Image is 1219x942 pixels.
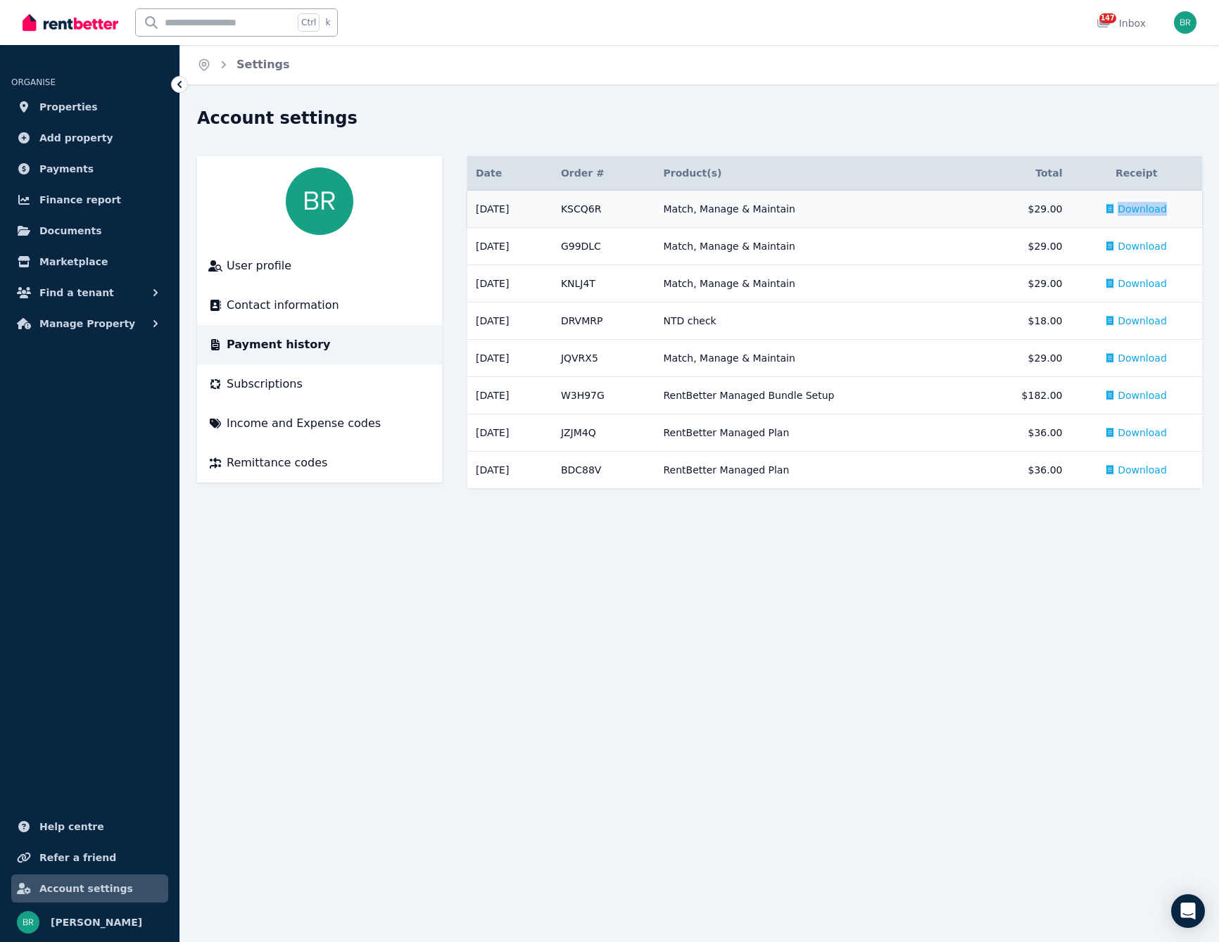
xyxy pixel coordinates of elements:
th: Product(s) [655,156,973,191]
td: [DATE] [467,340,552,377]
span: ORGANISE [11,77,56,87]
td: [DATE] [467,265,552,303]
td: [DATE] [467,377,552,414]
div: NTD check [663,314,964,328]
span: Download [1118,239,1167,253]
span: Account settings [39,880,133,897]
a: Marketplace [11,248,168,276]
span: Income and Expense codes [227,415,381,432]
div: RentBetter Managed Plan [663,463,964,477]
td: $36.00 [973,414,1071,452]
span: Download [1118,276,1167,291]
div: RentBetter Managed Plan [663,426,964,440]
span: Contact information [227,297,339,314]
div: Match, Manage & Maintain [663,351,964,365]
a: Payments [11,155,168,183]
span: Payment history [227,336,331,353]
td: [DATE] [467,191,552,228]
td: $18.00 [973,303,1071,340]
span: Remittance codes [227,454,327,471]
span: Properties [39,98,98,115]
span: Download [1118,314,1167,328]
td: $36.00 [973,452,1071,489]
img: Barbara Raffellini [1174,11,1196,34]
img: Barbara Raffellini [286,167,353,235]
td: KSCQ6R [552,191,655,228]
td: BDC88V [552,452,655,489]
td: DRVMRP [552,303,655,340]
a: Contact information [208,297,431,314]
img: RentBetter [23,12,118,33]
span: Download [1118,463,1167,477]
span: 147 [1099,13,1116,23]
span: k [325,17,330,28]
div: Match, Manage & Maintain [663,239,964,253]
th: Total [973,156,1071,191]
a: Help centre [11,813,168,841]
span: Documents [39,222,102,239]
div: Open Intercom Messenger [1171,894,1205,928]
div: RentBetter Managed Bundle Setup [663,388,964,402]
td: W3H97G [552,377,655,414]
a: Add property [11,124,168,152]
td: $182.00 [973,377,1071,414]
td: JZJM4Q [552,414,655,452]
a: Payment history [208,336,431,353]
td: KNLJ4T [552,265,655,303]
span: Download [1118,426,1167,440]
nav: Breadcrumb [180,45,307,84]
span: Payments [39,160,94,177]
span: Help centre [39,818,104,835]
a: Documents [11,217,168,245]
span: User profile [227,257,291,274]
th: Date [467,156,552,191]
span: Marketplace [39,253,108,270]
a: Properties [11,93,168,121]
div: Match, Manage & Maintain [663,202,964,216]
span: Download [1118,351,1167,365]
span: Ctrl [298,13,320,32]
a: Income and Expense codes [208,415,431,432]
span: Refer a friend [39,849,116,866]
td: $29.00 [973,340,1071,377]
a: Settings [236,58,290,71]
div: Inbox [1097,16,1146,30]
a: User profile [208,257,431,274]
a: Subscriptions [208,376,431,393]
button: Manage Property [11,310,168,338]
td: G99DLC [552,228,655,265]
a: Account settings [11,874,168,903]
span: [PERSON_NAME] [51,914,142,931]
img: Barbara Raffellini [17,911,39,934]
a: Refer a friend [11,844,168,872]
span: Finance report [39,191,121,208]
h1: Account settings [197,107,358,129]
th: Receipt [1070,156,1202,191]
span: Order # [561,166,605,180]
td: JQVRX5 [552,340,655,377]
td: [DATE] [467,228,552,265]
div: Match, Manage & Maintain [663,276,964,291]
td: $29.00 [973,191,1071,228]
span: Download [1118,202,1167,216]
a: Remittance codes [208,454,431,471]
span: Download [1118,388,1167,402]
span: Find a tenant [39,284,114,301]
span: Subscriptions [227,376,303,393]
td: $29.00 [973,265,1071,303]
button: Find a tenant [11,279,168,307]
td: [DATE] [467,452,552,489]
td: [DATE] [467,414,552,452]
span: Manage Property [39,315,135,332]
a: Finance report [11,186,168,214]
td: [DATE] [467,303,552,340]
span: Add property [39,129,113,146]
td: $29.00 [973,228,1071,265]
